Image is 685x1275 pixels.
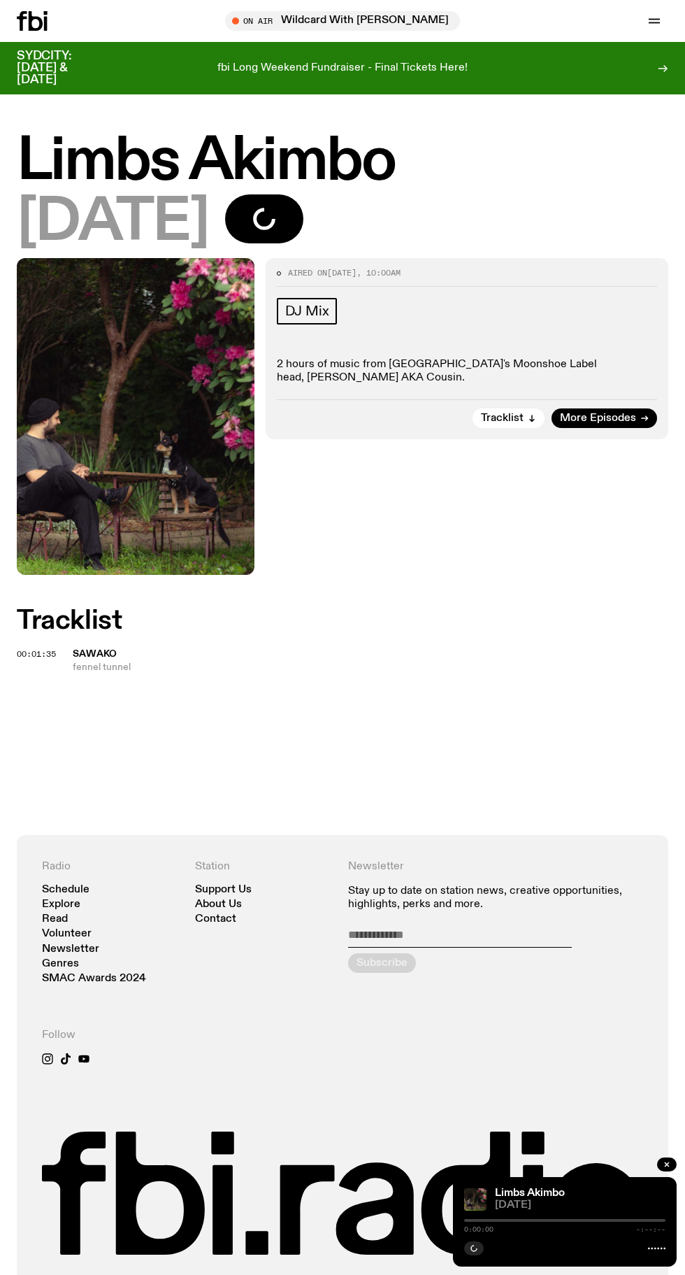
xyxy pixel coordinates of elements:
button: On AirWildcard With [PERSON_NAME] [225,11,460,31]
a: Newsletter [42,944,99,955]
a: Volunteer [42,929,92,939]
a: Read [42,914,68,925]
a: Genres [42,959,79,969]
img: Jackson sits at an outdoor table, legs crossed and gazing at a black and brown dog also sitting a... [464,1188,486,1211]
h2: Tracklist [17,608,668,634]
a: More Episodes [551,408,657,428]
span: fennel tunnel [73,661,668,674]
span: Tracklist [481,413,524,424]
p: fbi Long Weekend Fundraiser - Final Tickets Here! [217,62,468,75]
p: Stay up to date on station news, creative opportunities, highlights, perks and more. [348,885,643,911]
h4: Follow [42,1029,184,1042]
span: [DATE] [495,1200,665,1211]
a: Explore [42,899,80,910]
span: -:--:-- [636,1226,665,1233]
h4: Radio [42,860,184,874]
a: Support Us [195,885,252,895]
button: Subscribe [348,953,416,973]
span: 0:00:00 [464,1226,493,1233]
h4: Newsletter [348,860,643,874]
p: 2 hours of music from [GEOGRAPHIC_DATA]'s Moonshoe Label head, [PERSON_NAME] AKA Cousin. [277,358,658,385]
span: sawako [73,649,117,659]
a: Limbs Akimbo [495,1188,565,1199]
h1: Limbs Akimbo [17,134,668,190]
span: 00:01:35 [17,648,56,660]
h3: SYDCITY: [DATE] & [DATE] [17,50,106,86]
button: Tracklist [473,408,545,428]
a: About Us [195,899,242,910]
button: 00:01:35 [17,650,56,658]
span: [DATE] [327,267,356,278]
a: Schedule [42,885,89,895]
a: SMAC Awards 2024 [42,974,146,984]
a: DJ Mix [277,298,338,325]
a: Contact [195,914,236,925]
span: Aired on [288,267,327,278]
h4: Station [195,860,337,874]
span: DJ Mix [285,304,329,319]
span: , 10:00am [356,267,401,278]
span: [DATE] [17,194,208,251]
span: More Episodes [560,413,636,424]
